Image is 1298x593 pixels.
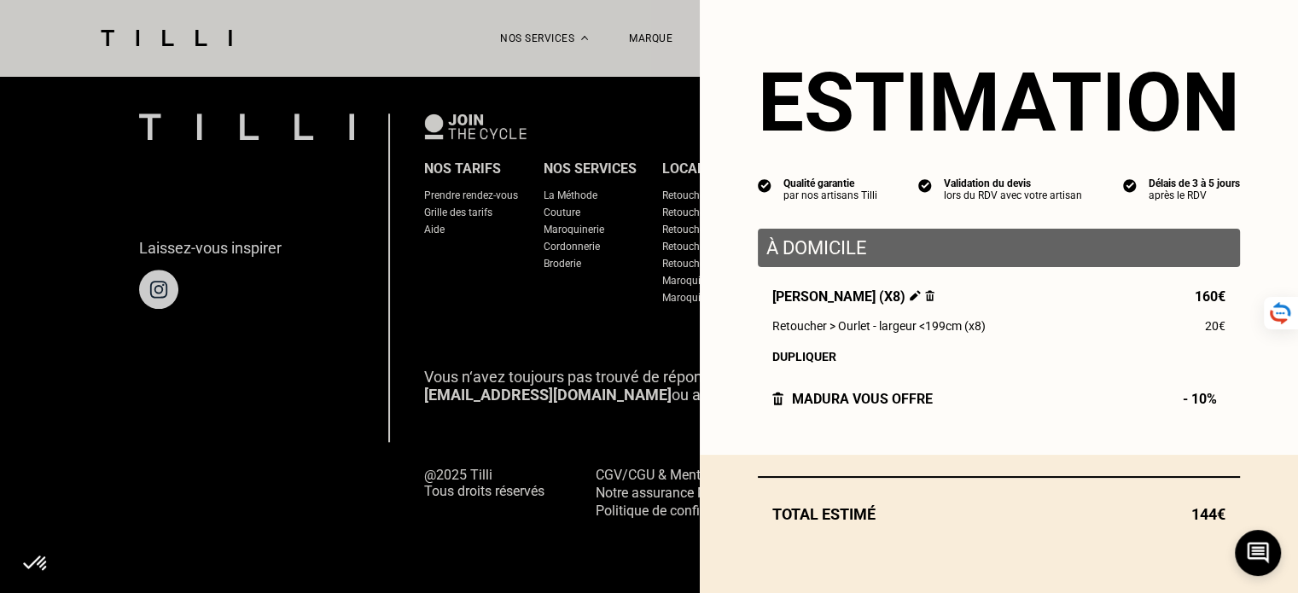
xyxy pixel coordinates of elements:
[772,288,934,305] span: [PERSON_NAME] (x8)
[944,189,1082,201] div: lors du RDV avec votre artisan
[783,189,877,201] div: par nos artisans Tilli
[758,55,1240,150] section: Estimation
[918,177,932,193] img: icon list info
[1149,177,1240,189] div: Délais de 3 à 5 jours
[1191,505,1225,523] span: 144€
[1183,391,1225,407] span: - 10%
[783,177,877,189] div: Qualité garantie
[1195,288,1225,305] span: 160€
[772,350,1225,363] div: Dupliquer
[772,319,986,333] span: Retoucher > Ourlet - largeur <199cm (x8)
[766,237,1231,259] p: À domicile
[772,391,933,407] div: Madura vous offre
[758,177,771,193] img: icon list info
[1123,177,1137,193] img: icon list info
[758,505,1240,523] div: Total estimé
[925,290,934,301] img: Supprimer
[910,290,921,301] img: Éditer
[1149,189,1240,201] div: après le RDV
[1205,319,1225,333] span: 20€
[944,177,1082,189] div: Validation du devis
